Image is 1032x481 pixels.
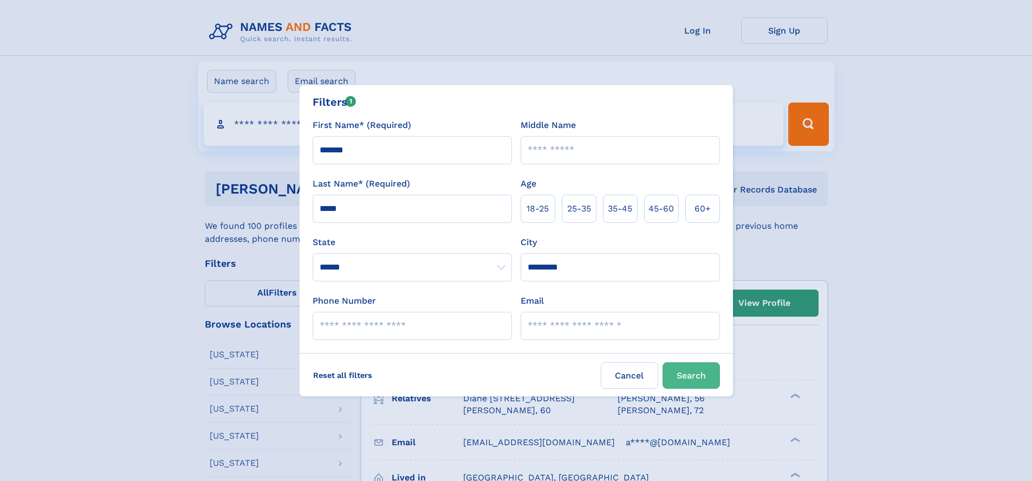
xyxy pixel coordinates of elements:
[527,202,549,215] span: 18‑25
[313,236,512,249] label: State
[313,177,410,190] label: Last Name* (Required)
[306,362,379,388] label: Reset all filters
[313,294,376,307] label: Phone Number
[567,202,591,215] span: 25‑35
[695,202,711,215] span: 60+
[521,294,544,307] label: Email
[648,202,674,215] span: 45‑60
[521,177,536,190] label: Age
[521,236,537,249] label: City
[313,119,411,132] label: First Name* (Required)
[521,119,576,132] label: Middle Name
[313,94,356,110] div: Filters
[663,362,720,389] button: Search
[601,362,658,389] label: Cancel
[608,202,632,215] span: 35‑45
